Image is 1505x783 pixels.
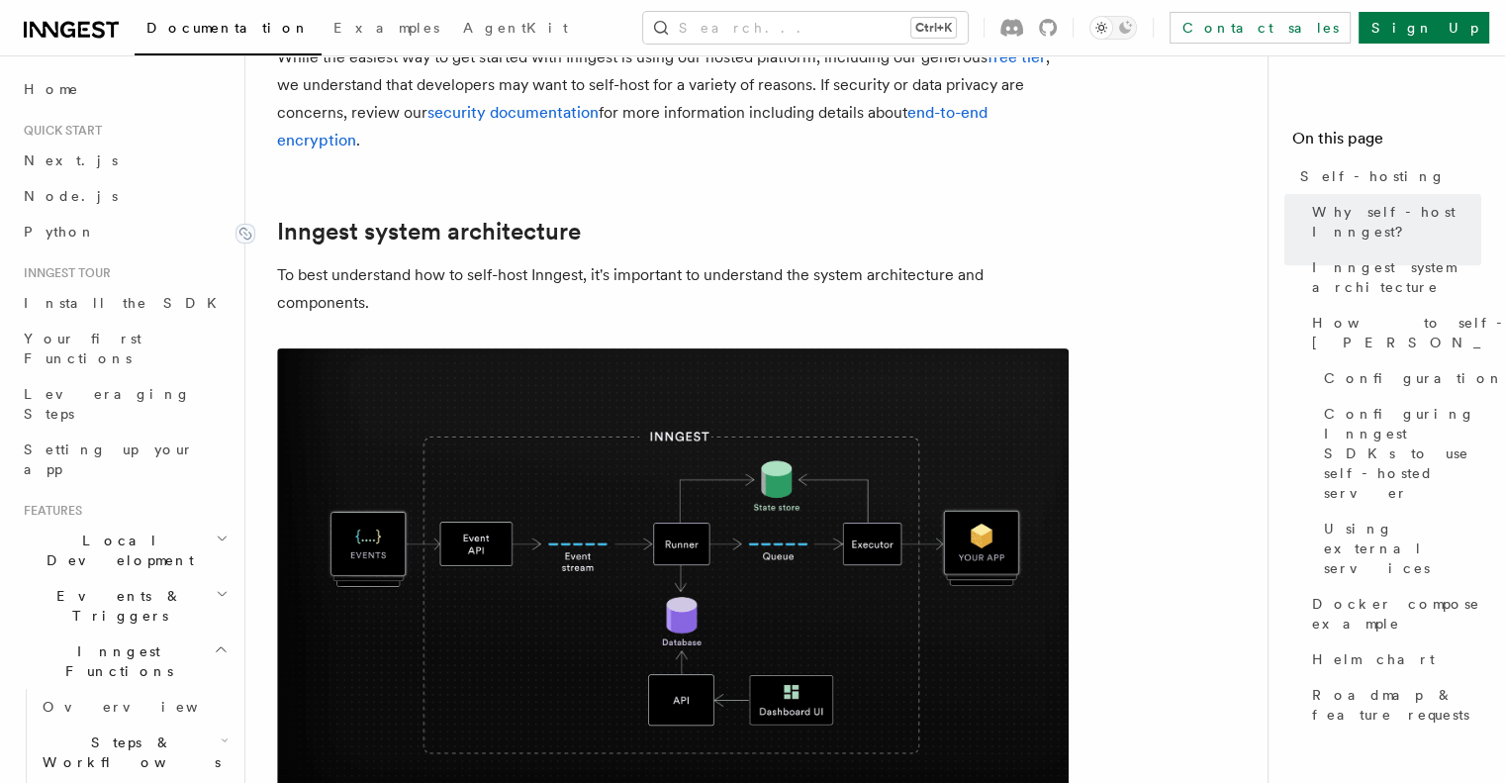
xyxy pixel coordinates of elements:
h4: On this page [1292,127,1481,158]
span: Using external services [1324,519,1481,578]
span: Features [16,503,82,519]
span: Setting up your app [24,441,194,477]
a: Sign Up [1359,12,1489,44]
span: Quick start [16,123,102,139]
span: Install the SDK [24,295,229,311]
kbd: Ctrl+K [911,18,956,38]
span: Steps & Workflows [35,733,221,772]
a: Overview [35,689,233,725]
p: While the easiest way to get started with Inngest is using our hosted platform, including our gen... [277,44,1069,154]
a: Docker compose example [1304,586,1481,641]
span: Self-hosting [1300,166,1446,186]
span: Roadmap & feature requests [1312,685,1481,725]
a: AgentKit [451,6,580,53]
span: Your first Functions [24,331,141,366]
span: Local Development [16,531,216,570]
button: Steps & Workflows [35,725,233,780]
span: Next.js [24,152,118,168]
span: Python [24,224,96,240]
span: Examples [333,20,439,36]
span: Documentation [146,20,310,36]
a: Your first Functions [16,321,233,376]
a: Inngest system architecture [1304,249,1481,305]
button: Events & Triggers [16,578,233,634]
a: free tier [988,48,1046,66]
span: Leveraging Steps [24,386,191,422]
a: Setting up your app [16,432,233,487]
a: Python [16,214,233,249]
span: Home [24,79,79,99]
span: Inngest tour [16,265,111,281]
a: Using external services [1316,511,1481,586]
a: Home [16,71,233,107]
a: Configuring Inngest SDKs to use self-hosted server [1316,396,1481,511]
span: Events & Triggers [16,586,216,626]
p: To best understand how to self-host Inngest, it's important to understand the system architecture... [277,261,1069,317]
span: AgentKit [463,20,568,36]
a: Next.js [16,143,233,178]
button: Inngest Functions [16,634,233,689]
a: Leveraging Steps [16,376,233,432]
span: Overview [43,699,246,715]
a: Helm chart [1304,641,1481,677]
a: Documentation [135,6,322,55]
span: Inngest Functions [16,641,214,681]
button: Local Development [16,523,233,578]
a: security documentation [427,103,599,122]
a: Inngest system architecture [277,218,581,245]
span: Docker compose example [1312,594,1481,634]
a: Install the SDK [16,285,233,321]
span: Configuration [1324,368,1504,388]
a: Self-hosting [1292,158,1481,194]
a: Node.js [16,178,233,214]
span: Helm chart [1312,649,1435,669]
a: Roadmap & feature requests [1304,677,1481,733]
span: Why self-host Inngest? [1312,202,1481,242]
a: How to self-host [PERSON_NAME] [1304,305,1481,360]
span: Node.js [24,188,118,204]
a: Why self-host Inngest? [1304,194,1481,249]
button: Toggle dark mode [1089,16,1137,40]
span: Configuring Inngest SDKs to use self-hosted server [1324,404,1481,503]
span: Inngest system architecture [1312,257,1481,297]
a: Examples [322,6,451,53]
a: Contact sales [1170,12,1351,44]
button: Search...Ctrl+K [643,12,968,44]
a: Configuration [1316,360,1481,396]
